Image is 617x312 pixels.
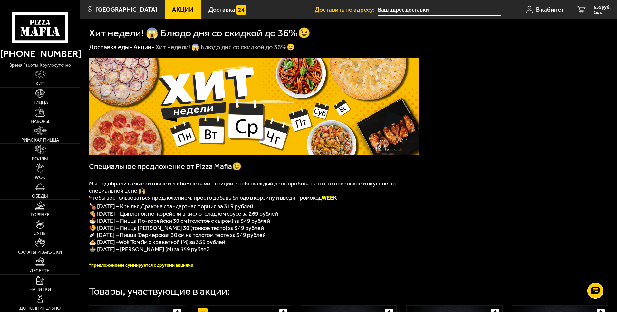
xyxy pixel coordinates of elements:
span: Акции [172,6,194,13]
span: Пицца [32,100,48,105]
span: [GEOGRAPHIC_DATA] [96,6,157,13]
span: Wok Том Ям с креветкой (M) за 359 рублей [119,239,225,246]
div: Хит недели! 😱 Блюдо дня со скидкой до 36%😉 [155,43,295,52]
span: WOK [35,175,45,180]
span: Дополнительно [19,306,61,311]
span: Наборы [31,119,49,124]
span: Римская пицца [21,138,59,143]
span: Обеды [32,194,48,199]
span: *предложение [89,262,120,268]
span: 🍜 [DATE] – Пицца По-корейски 30 см (толстое с сыром) за 549 рублей [89,217,270,224]
span: 🍲 [DATE] – [PERSON_NAME] (M) за 359 рублей [89,246,210,253]
input: Ваш адрес доставки [378,4,501,16]
span: 🍗 [DATE] – Крылья Дракона стандартная порция за 319 рублей [89,203,253,210]
span: Супы [34,231,47,236]
span: 🍕 [DATE] – Цыпленок по-корейски в кисло-сладком соусе за 269 рублей [89,210,278,217]
span: Чтобы воспользоваться предложением, просто добавь блюдо в корзину и введи промокод [89,194,337,201]
span: Десерты [30,269,51,273]
span: Напитки [29,287,51,292]
span: Горячее [31,213,50,217]
span: Мы подобрали самые хитовые и любимые вами позиции, чтобы каждый день пробовать что-то новенькое и... [89,180,396,194]
h1: Хит недели! 😱 Блюдо дня со скидкой до 36%😉 [89,28,311,38]
span: В кабинет [536,6,564,13]
div: Товары, участвующие в акции: [89,286,230,297]
span: 🍝 [DATE] – [89,239,119,246]
img: 15daf4d41897b9f0e9f617042186c801.svg [236,5,246,15]
span: Салаты и закуски [18,250,62,255]
span: не суммируется с другими акциями [120,262,193,268]
span: Специальное предложение от Pizza Mafia😉 [89,162,242,171]
span: 🍤 [DATE] – Пицца [PERSON_NAME] 30 (тонкое тесто) за 549 рублей [89,224,264,232]
span: 🌶 [DATE] – Пицца Фермерская 30 см на толстом тесте за 549 рублей [89,232,266,239]
a: Доставка еды- [89,43,132,51]
b: WEEK [322,194,337,201]
span: Хит [35,81,44,86]
a: Акции- [133,43,154,51]
span: 1 шт. [594,10,611,14]
span: Роллы [32,156,48,161]
img: 1024x1024 [89,58,419,155]
span: Доставка [208,6,235,13]
span: Доставить по адресу: [315,6,378,13]
span: 659 руб. [594,5,611,10]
